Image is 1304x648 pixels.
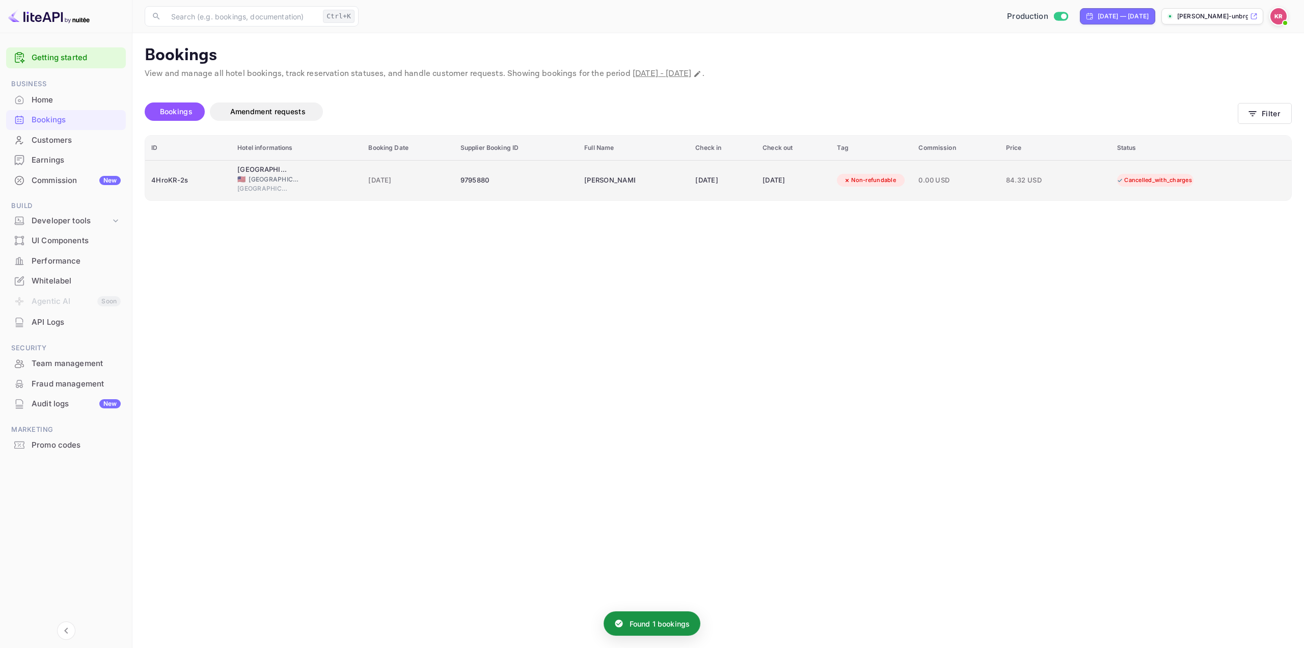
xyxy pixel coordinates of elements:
div: Earnings [6,150,126,170]
p: [PERSON_NAME]-unbrg.[PERSON_NAME]... [1177,12,1248,21]
th: Supplier Booking ID [454,136,579,161]
th: Full Name [578,136,689,161]
span: Amendment requests [230,107,306,116]
div: Developer tools [6,212,126,230]
div: Promo codes [32,439,121,451]
p: Bookings [145,45,1292,66]
div: Non-refundable [837,174,903,187]
table: booking table [145,136,1291,200]
input: Search (e.g. bookings, documentation) [165,6,319,27]
span: [DATE] [368,175,448,186]
a: Bookings [6,110,126,129]
div: Team management [6,354,126,374]
span: Marketing [6,424,126,435]
div: New [99,399,121,408]
div: [DATE] — [DATE] [1098,12,1149,21]
div: Audit logsNew [6,394,126,414]
th: Booking Date [362,136,454,161]
div: Customers [6,131,126,150]
div: Earnings [32,154,121,166]
img: Kobus Roux [1270,8,1287,24]
th: Check in [689,136,756,161]
div: Cancelled_with_charges [1110,174,1199,187]
th: Hotel informations [231,136,362,161]
div: Getting started [6,47,126,68]
div: 9795880 [460,172,573,189]
a: API Logs [6,313,126,331]
a: Getting started [32,52,121,64]
div: [DATE] [695,172,750,189]
p: Found 1 bookings [630,618,690,629]
div: API Logs [32,317,121,328]
span: 0.00 USD [918,175,993,186]
span: [DATE] - [DATE] [633,68,691,79]
span: [GEOGRAPHIC_DATA] [249,175,300,184]
span: Build [6,200,126,212]
th: Commission [912,136,999,161]
a: Audit logsNew [6,394,126,413]
th: Price [1000,136,1111,161]
span: Business [6,79,126,90]
div: New [99,176,121,185]
div: Promo codes [6,435,126,455]
div: API Logs [6,313,126,332]
div: Commission [32,175,121,187]
div: Performance [6,251,126,271]
div: UI Components [32,235,121,247]
div: Audit logs [32,398,121,410]
span: [GEOGRAPHIC_DATA] [237,184,288,193]
button: Filter [1238,103,1292,124]
th: Status [1111,136,1291,161]
img: LiteAPI logo [8,8,90,24]
a: Fraud management [6,374,126,393]
a: Performance [6,251,126,270]
div: account-settings tabs [145,102,1238,121]
a: Whitelabel [6,271,126,290]
div: Moose Lake Lodge & Suites [237,165,288,175]
a: CommissionNew [6,171,126,190]
div: Ctrl+K [323,10,355,23]
span: Production [1007,11,1048,22]
div: Whitelabel [6,271,126,291]
div: CommissionNew [6,171,126,191]
div: Bookings [32,114,121,126]
div: Fraud management [6,374,126,394]
div: Team management [32,358,121,370]
a: Customers [6,131,126,149]
th: Check out [756,136,831,161]
a: Promo codes [6,435,126,454]
a: UI Components [6,231,126,250]
div: Home [6,90,126,110]
div: Developer tools [32,215,111,227]
a: Team management [6,354,126,373]
span: United States of America [237,176,246,183]
div: Nathan Baublitz [584,172,635,189]
th: ID [145,136,231,161]
div: Customers [32,135,121,146]
div: Fraud management [32,378,121,390]
div: Home [32,94,121,106]
a: Earnings [6,150,126,169]
div: Whitelabel [32,275,121,287]
a: Home [6,90,126,109]
div: [DATE] [763,172,825,189]
div: Bookings [6,110,126,130]
div: 4HroKR-2s [151,172,225,189]
th: Tag [831,136,912,161]
div: Performance [32,255,121,267]
span: Bookings [160,107,193,116]
p: View and manage all hotel bookings, track reservation statuses, and handle customer requests. Sho... [145,68,1292,80]
div: UI Components [6,231,126,251]
button: Change date range [692,69,702,79]
button: Collapse navigation [57,621,75,640]
div: Switch to Sandbox mode [1003,11,1072,22]
span: Security [6,343,126,354]
span: 84.32 USD [1006,175,1057,186]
